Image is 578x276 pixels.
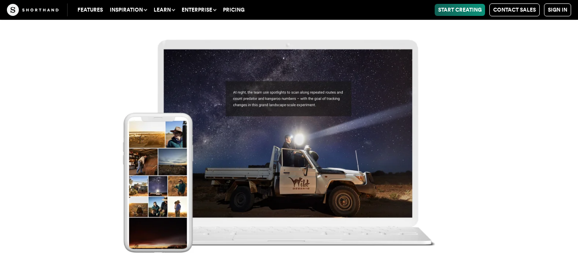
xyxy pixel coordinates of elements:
button: Learn [150,4,178,16]
img: The Craft [7,4,59,16]
button: Inspiration [106,4,150,16]
a: Start Creating [435,4,485,16]
button: Enterprise [178,4,219,16]
a: Features [74,4,106,16]
a: Sign in [544,3,571,16]
a: Pricing [219,4,248,16]
a: Contact Sales [489,3,540,16]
